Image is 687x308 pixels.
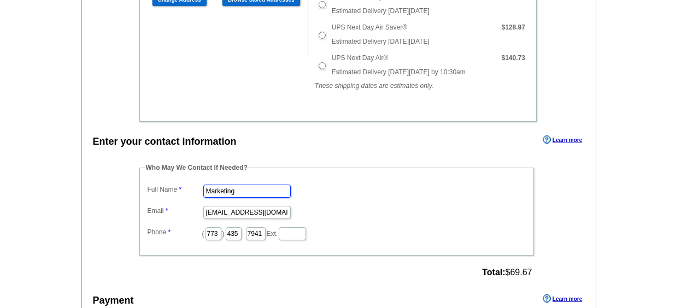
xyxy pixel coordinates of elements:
label: Email [148,206,202,216]
span: Estimated Delivery [DATE][DATE] [332,38,430,45]
label: UPS Next Day Air® [332,53,389,63]
strong: Total: [482,268,505,277]
a: Learn more [543,135,582,144]
span: $69.67 [482,268,532,277]
iframe: LiveChat chat widget [533,274,687,308]
span: Estimated Delivery [DATE][DATE] [332,7,430,15]
strong: $140.73 [501,54,525,62]
label: UPS Next Day Air Saver® [332,22,407,32]
strong: $128.97 [501,23,525,31]
dd: ( ) - Ext. [145,224,529,241]
span: Estimated Delivery [DATE][DATE] by 10:30am [332,68,466,76]
div: Enter your contact information [93,134,237,149]
label: Phone [148,227,202,237]
div: Payment [93,293,134,308]
legend: Who May We Contact If Needed? [145,163,249,173]
label: Full Name [148,185,202,194]
em: These shipping dates are estimates only. [315,82,433,90]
